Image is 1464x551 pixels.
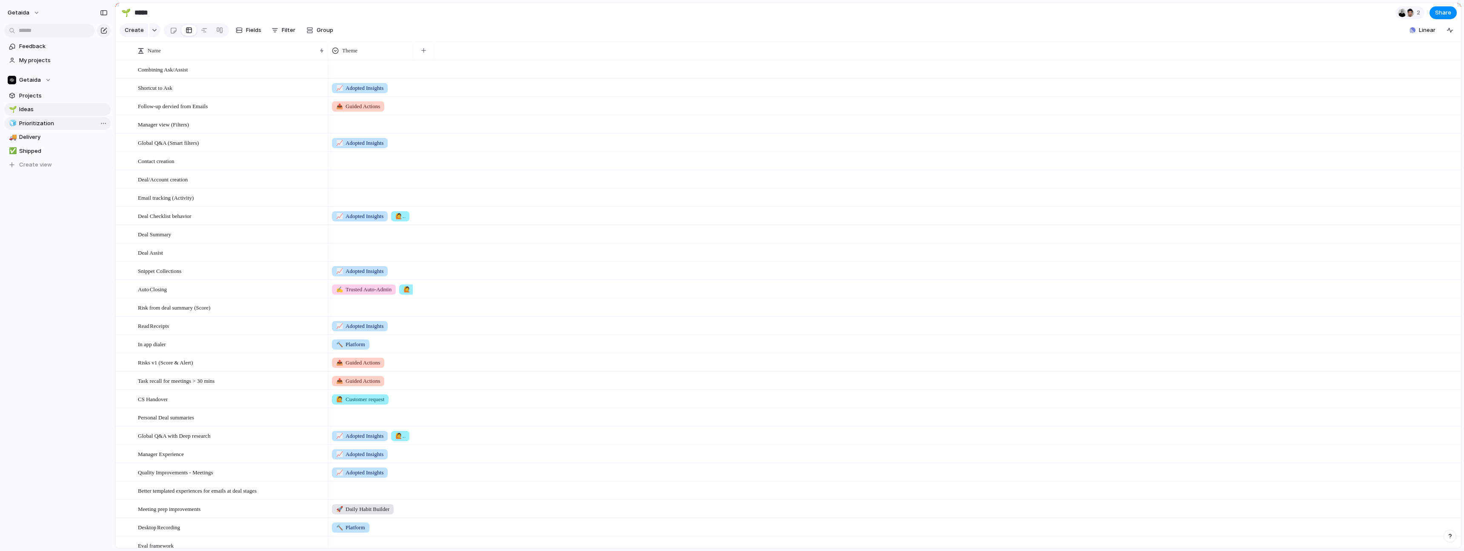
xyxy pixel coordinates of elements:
[4,145,111,158] a: ✅Shipped
[121,7,131,18] div: 🌱
[336,469,343,476] span: 📈
[1419,26,1435,34] span: Linear
[4,89,111,102] a: Projects
[1430,6,1457,19] button: Share
[336,267,383,275] span: Adopted Insights
[19,76,41,84] span: Getaida
[138,522,180,532] span: Desktop Recording
[336,84,383,92] span: Adopted Insights
[395,433,402,439] span: 🙋
[119,6,133,20] button: 🌱
[19,105,108,114] span: Ideas
[19,92,108,100] span: Projects
[336,359,343,366] span: 📤
[4,103,111,116] a: 🌱Ideas
[148,46,161,55] span: Name
[9,132,15,142] div: 🚚
[336,377,380,385] span: Guided Actions
[19,147,108,155] span: Shipped
[336,450,383,459] span: Adopted Insights
[336,340,365,349] span: Platform
[4,158,111,171] button: Create view
[336,268,343,274] span: 📈
[138,321,169,330] span: Read Receipts
[138,119,189,129] span: Manager view (Filters)
[9,118,15,128] div: 🧊
[4,54,111,67] a: My projects
[4,117,111,130] a: 🧊Prioritization
[336,140,343,146] span: 📈
[336,139,383,147] span: Adopted Insights
[395,432,405,440] span: Customer request
[336,524,343,531] span: 🔨
[138,229,171,239] span: Deal Summary
[138,156,174,166] span: Contact creation
[336,432,383,440] span: Adopted Insights
[138,83,172,92] span: Shortcut to Ask
[336,323,343,329] span: 📈
[138,266,181,275] span: Snippet Collections
[138,192,194,202] span: Email tracking (Activity)
[4,131,111,143] a: 🚚Delivery
[120,23,148,37] button: Create
[138,504,200,514] span: Meeting prep improvements
[232,23,265,37] button: Fields
[336,433,343,439] span: 📈
[395,213,402,219] span: 🙋
[138,412,194,422] span: Personal Deal summaries
[138,174,188,184] span: Deal/Account creation
[336,396,343,402] span: 🙋
[282,26,295,34] span: Filter
[138,485,257,495] span: Better templated experiences for emails at deal stages
[19,133,108,141] span: Delivery
[336,102,380,111] span: Guided Actions
[8,147,16,155] button: ✅
[336,523,365,532] span: Platform
[9,146,15,156] div: ✅
[138,284,167,294] span: Auto Closing
[19,42,108,51] span: Feedback
[4,40,111,53] a: Feedback
[1406,24,1439,37] button: Linear
[336,85,343,91] span: 📈
[317,26,333,34] span: Group
[138,376,214,385] span: Task recall for meetings > 30 mins
[138,302,210,312] span: Risk from deal summary (Score)
[336,103,343,109] span: 📤
[1417,9,1423,17] span: 2
[246,26,261,34] span: Fields
[336,212,383,221] span: Adopted Insights
[138,467,213,477] span: Quality Improvements - Meetings
[138,357,193,367] span: Risks v1 (Score & Alert)
[336,285,392,294] span: Trusted Auto-Admin
[138,211,192,221] span: Deal Checklist behavior
[138,394,168,404] span: CS Handover
[4,74,111,86] button: Getaida
[1435,9,1451,17] span: Share
[8,119,16,128] button: 🧊
[125,26,144,34] span: Create
[336,378,343,384] span: 📤
[336,359,380,367] span: Guided Actions
[336,505,389,514] span: Daily Habit Builder
[342,46,357,55] span: Theme
[336,286,343,293] span: ✍️
[336,451,343,457] span: 📈
[9,105,15,115] div: 🌱
[336,341,343,347] span: 🔨
[302,23,337,37] button: Group
[336,213,343,219] span: 📈
[138,101,208,111] span: Follow-up dervied from Emails
[138,540,174,550] span: Eval framework
[8,105,16,114] button: 🌱
[138,64,188,74] span: Combining Ask/Assist
[336,395,384,404] span: Customer request
[138,430,210,440] span: Global Q&A with Deep research
[336,468,383,477] span: Adopted Insights
[8,133,16,141] button: 🚚
[336,506,343,512] span: 🚀
[4,6,44,20] button: getaida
